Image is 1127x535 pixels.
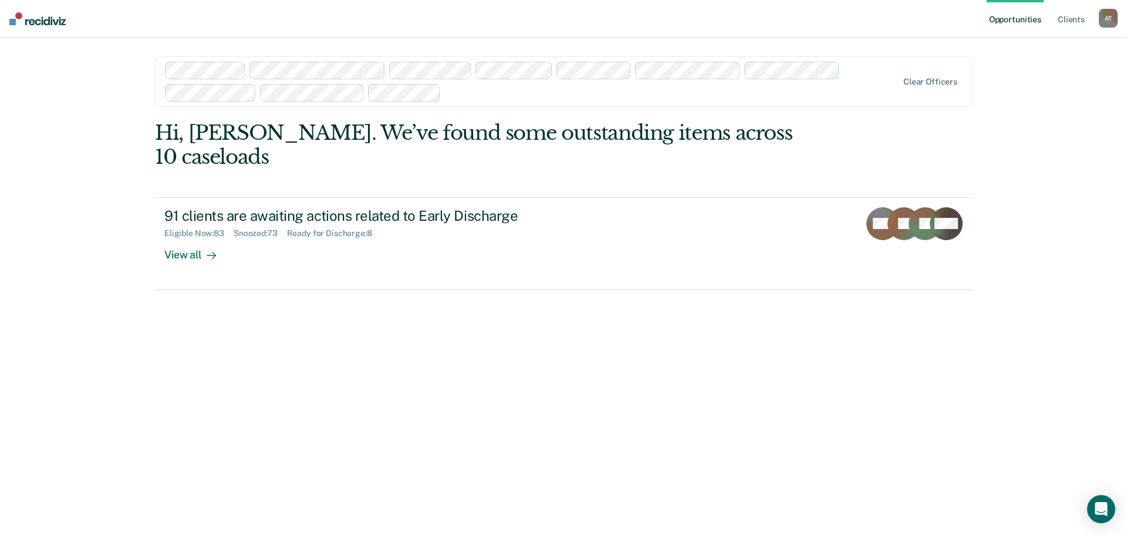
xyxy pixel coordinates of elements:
[287,228,382,238] div: Ready for Discharge : 8
[9,12,66,25] img: Recidiviz
[1099,9,1118,28] button: AT
[155,197,972,290] a: 91 clients are awaiting actions related to Early DischargeEligible Now:83Snoozed:73Ready for Disc...
[155,121,809,169] div: Hi, [PERSON_NAME]. We’ve found some outstanding items across 10 caseloads
[903,77,957,87] div: Clear officers
[164,207,576,224] div: 91 clients are awaiting actions related to Early Discharge
[234,228,287,238] div: Snoozed : 73
[164,238,230,261] div: View all
[1087,495,1115,523] div: Open Intercom Messenger
[1099,9,1118,28] div: A T
[164,228,234,238] div: Eligible Now : 83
